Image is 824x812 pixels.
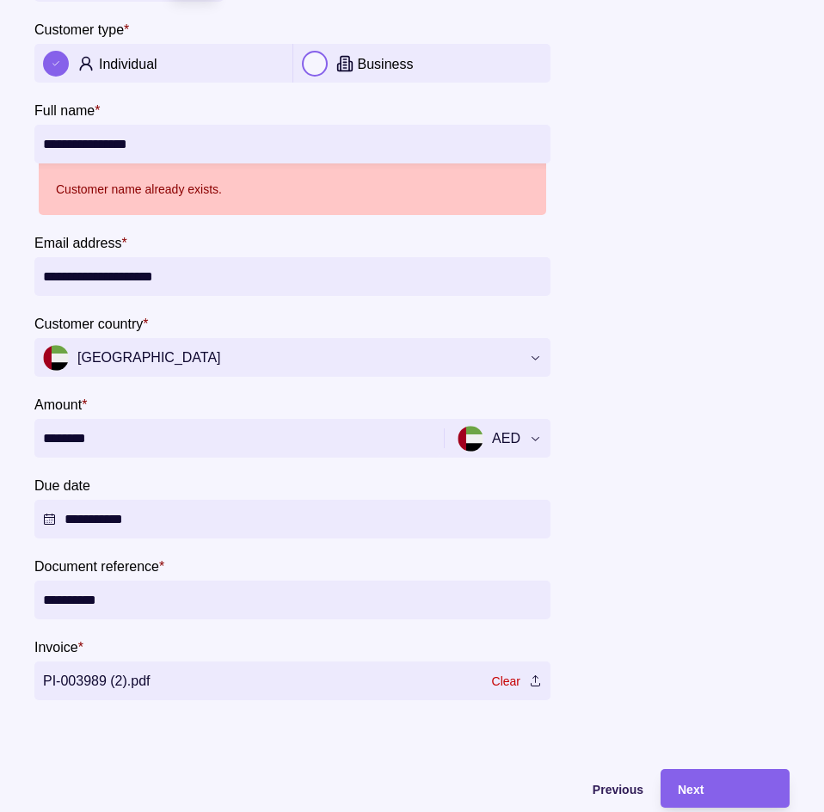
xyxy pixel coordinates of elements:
[34,313,149,334] label: Customer country
[43,125,542,163] input: Full name
[34,236,121,250] p: Email address
[661,769,790,808] button: Next
[34,769,643,808] button: Previous
[34,394,87,415] label: Amount
[43,257,542,296] input: Email address
[99,57,157,71] p: Individual
[34,103,95,118] p: Full name
[34,232,127,253] label: Email address
[34,661,550,700] label: PI-003989 (2).pdf
[34,559,159,574] p: Document reference
[34,475,90,495] label: Due date
[34,100,100,120] label: Full name
[34,397,82,412] p: Amount
[43,581,542,619] input: Document reference
[34,19,129,40] label: Customer type
[358,57,414,71] p: Business
[678,783,704,797] span: Next
[34,22,124,37] p: Customer type
[593,783,643,797] span: Previous
[34,640,78,655] p: Invoice
[34,478,90,493] p: Due date
[34,556,164,576] label: Document reference
[34,500,550,538] button: Due date
[34,637,83,657] label: Invoice
[43,419,431,458] input: amount
[492,672,520,691] a: Clear
[56,180,222,199] p: Customer name already exists.
[34,317,143,331] p: Customer country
